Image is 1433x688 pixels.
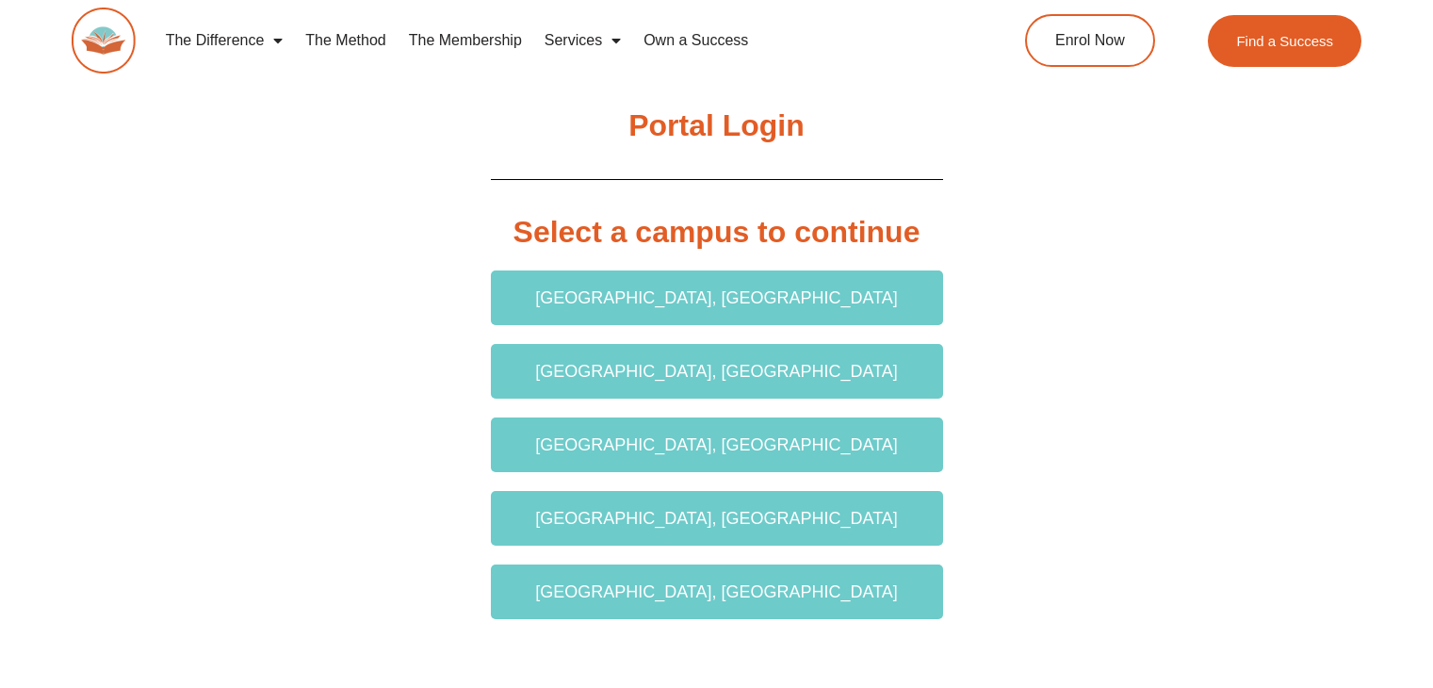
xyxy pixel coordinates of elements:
a: [GEOGRAPHIC_DATA], [GEOGRAPHIC_DATA] [491,418,943,472]
a: Find a Success [1208,15,1361,67]
a: The Membership [398,19,533,62]
span: [GEOGRAPHIC_DATA], [GEOGRAPHIC_DATA] [535,583,898,600]
span: [GEOGRAPHIC_DATA], [GEOGRAPHIC_DATA] [535,510,898,527]
a: Enrol Now [1025,14,1155,67]
a: [GEOGRAPHIC_DATA], [GEOGRAPHIC_DATA] [491,491,943,546]
a: [GEOGRAPHIC_DATA], [GEOGRAPHIC_DATA] [491,270,943,325]
span: [GEOGRAPHIC_DATA], [GEOGRAPHIC_DATA] [535,289,898,306]
h2: Select a campus to continue [491,213,943,253]
span: Find a Success [1236,34,1333,48]
a: The Difference [155,19,295,62]
a: [GEOGRAPHIC_DATA], [GEOGRAPHIC_DATA] [491,344,943,399]
a: Own a Success [632,19,759,62]
h2: Portal Login [491,106,943,146]
span: [GEOGRAPHIC_DATA], [GEOGRAPHIC_DATA] [535,436,898,453]
span: [GEOGRAPHIC_DATA], [GEOGRAPHIC_DATA] [535,363,898,380]
span: Enrol Now [1055,33,1125,48]
a: [GEOGRAPHIC_DATA], [GEOGRAPHIC_DATA] [491,565,943,619]
nav: Menu [155,19,952,62]
a: The Method [294,19,397,62]
a: Services [533,19,632,62]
